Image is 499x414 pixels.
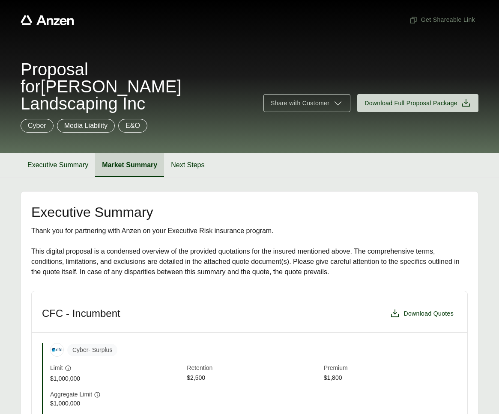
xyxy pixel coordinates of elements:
span: $2,500 [187,373,320,383]
button: Share with Customer [263,94,350,112]
button: Get Shareable Link [406,12,478,28]
span: Cyber - Surplus [67,344,117,356]
span: $1,800 [324,373,457,383]
button: Next Steps [164,153,211,177]
img: CFC [51,343,63,356]
h2: Executive Summary [31,205,468,219]
button: Market Summary [95,153,164,177]
h3: CFC - Incumbent [42,307,120,320]
p: E&O [125,121,140,131]
span: Premium [324,364,457,373]
span: Retention [187,364,320,373]
span: Get Shareable Link [409,15,475,24]
span: Proposal for [PERSON_NAME] Landscaping Inc [21,61,253,112]
span: Limit [50,364,63,373]
div: Thank you for partnering with Anzen on your Executive Risk insurance program. This digital propos... [31,226,468,277]
span: $1,000,000 [50,399,183,408]
span: Share with Customer [271,99,329,108]
span: Download Full Proposal Package [365,99,457,108]
p: Media Liability [64,121,108,131]
button: Download Full Proposal Package [357,94,478,112]
span: $1,000,000 [50,374,183,383]
span: Download Quotes [403,309,454,318]
button: Executive Summary [21,153,95,177]
button: Download Quotes [386,305,457,322]
a: Anzen website [21,15,74,25]
p: Cyber [28,121,46,131]
span: Aggregate Limit [50,390,92,399]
